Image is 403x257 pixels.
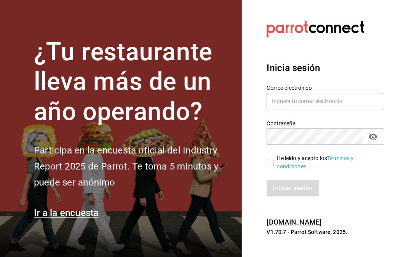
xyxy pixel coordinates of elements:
input: Ingresa tu correo electrónico [267,93,384,109]
a: Ir a la encuesta [34,207,99,218]
button: passwordField [366,130,380,143]
h1: ¿Tu restaurante lleva más de un año operando? [34,37,233,127]
h2: Participa en la encuesta oficial del Industry Report 2025 de Parrot. Te toma 5 minutos y puede se... [34,143,233,190]
label: Correo electrónico [267,85,384,90]
p: V1.70.7 - Parrot Software, 2025. [267,228,384,236]
h3: Inicia sesión [267,61,384,75]
label: Contraseña [267,120,384,126]
a: Términos y condiciones. [277,155,354,170]
a: [DOMAIN_NAME] [267,218,322,226]
div: He leído y acepto los [277,154,378,171]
